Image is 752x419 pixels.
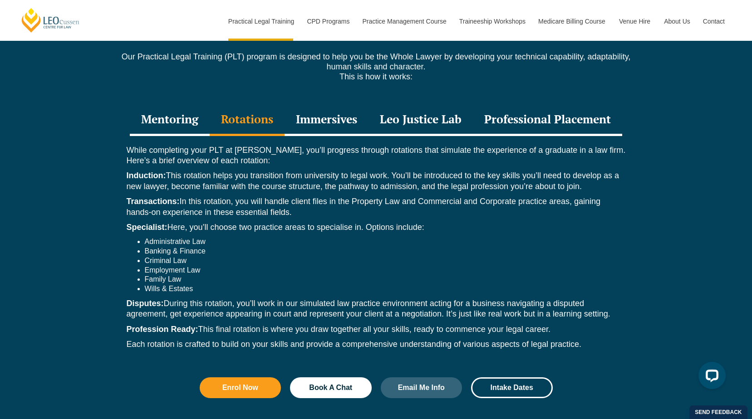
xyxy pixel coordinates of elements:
a: Email Me Info [381,377,462,398]
strong: Specialist: [127,223,167,232]
a: [PERSON_NAME] Centre for Law [20,7,81,33]
a: Book A Chat [290,377,372,398]
div: Professional Placement [473,104,622,136]
p: Each rotation is crafted to build on your skills and provide a comprehensive understanding of var... [127,339,626,350]
li: Criminal Law [145,256,626,266]
a: About Us [657,2,696,41]
span: Intake Dates [491,384,533,391]
div: Rotations [210,104,285,136]
p: While completing your PLT at [PERSON_NAME], you’ll progress through rotations that simulate the e... [127,145,626,166]
p: This final rotation is where you draw together all your skills, ready to commence your legal career. [127,324,626,335]
div: Leo Justice Lab [369,104,473,136]
p: In this rotation, you will handle client files in the Property Law and Commercial and Corporate p... [127,196,626,218]
div: Immersives [285,104,369,136]
a: Venue Hire [612,2,657,41]
h2: Discover more about our PLT [118,19,635,42]
span: Book A Chat [309,384,352,391]
a: Practical Legal Training [221,2,300,41]
a: Medicare Billing Course [531,2,612,41]
strong: Profession Ready: [127,325,198,334]
a: Traineeship Workshops [452,2,531,41]
li: Administrative Law [145,237,626,247]
li: Wills & Estates [145,284,626,294]
div: Mentoring [130,104,210,136]
span: Email Me Info [398,384,445,391]
p: This rotation helps you transition from university to legal work. You’ll be introduced to the key... [127,171,626,192]
a: Contact [696,2,732,41]
p: Here, you’ll choose two practice areas to specialise in. Options include: [127,222,626,233]
span: Enrol Now [222,384,258,391]
strong: Disputes: [127,299,164,308]
strong: Transactions: [127,197,180,206]
a: Practice Management Course [356,2,452,41]
li: Employment Law [145,266,626,275]
p: During this rotation, you’ll work in our simulated law practice environment acting for a business... [127,298,626,320]
p: Our Practical Legal Training (PLT) program is designed to help you be the Whole Lawyer by develop... [118,52,635,82]
li: Banking & Finance [145,247,626,256]
a: CPD Programs [300,2,355,41]
iframe: LiveChat chat widget [691,358,729,396]
li: Family Law [145,275,626,284]
strong: Induction: [127,171,166,180]
a: Enrol Now [200,377,281,398]
a: Intake Dates [471,377,553,398]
